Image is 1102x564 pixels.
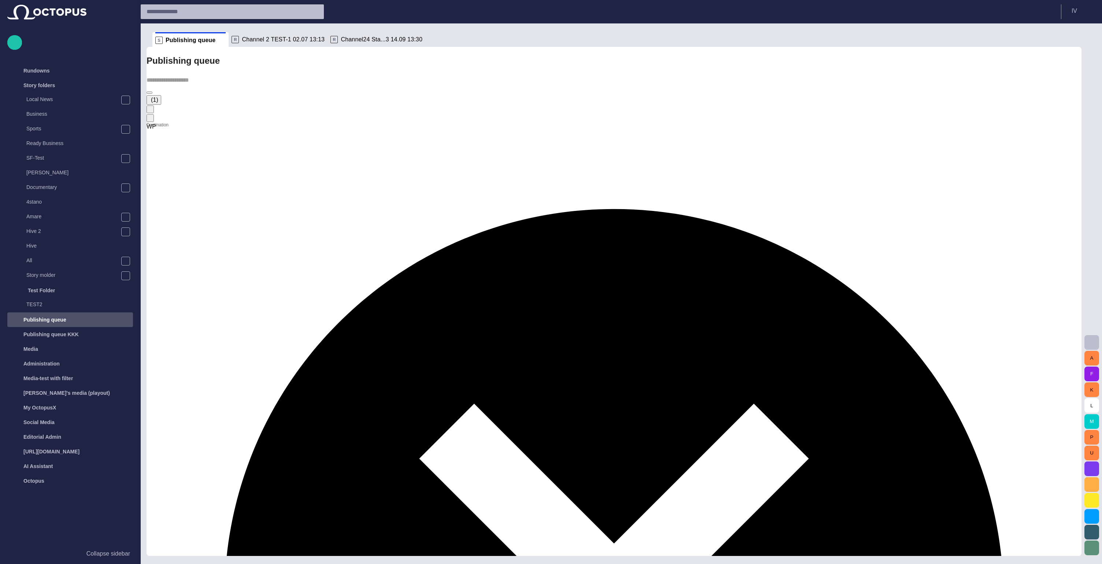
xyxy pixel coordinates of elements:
[7,342,133,356] div: Media
[1066,4,1098,18] button: IV
[7,386,133,400] div: [PERSON_NAME]'s media (playout)
[26,110,133,118] p: Business
[12,298,133,312] div: TEST2
[23,375,73,382] p: Media-test with filter
[1084,382,1099,397] button: K
[7,5,86,19] img: Octopus News Room
[242,36,325,43] span: Channel 2 TEST-1 02.07 13:13
[23,82,55,89] p: Story folders
[330,36,338,43] p: R
[23,477,44,485] p: Octopus
[23,463,53,470] p: AI Assistant
[86,549,130,558] p: Collapse sidebar
[26,213,121,220] p: Amare
[12,181,133,195] div: Documentary
[23,345,38,353] p: Media
[1084,398,1099,413] button: L
[7,546,133,561] button: Collapse sidebar
[7,474,133,488] div: Octopus
[7,459,133,474] div: AI Assistant
[23,433,61,441] p: Editorial Admin
[1084,367,1099,381] button: F
[1072,7,1077,15] p: I V
[12,93,133,107] div: Local News
[7,312,133,327] div: Publishing queue
[23,67,50,74] p: Rundowns
[7,63,133,488] ul: main menu
[152,32,229,47] div: SPublishing queue
[23,448,79,455] p: [URL][DOMAIN_NAME]
[12,122,133,137] div: Sports
[12,239,133,254] div: Hive
[341,36,422,43] span: Channel24 Sta...3 14.09 13:30
[1084,414,1099,429] button: M
[7,444,133,459] div: [URL][DOMAIN_NAME]
[7,371,133,386] div: Media-test with filter
[1084,446,1099,460] button: U
[12,210,133,225] div: Amare
[26,257,121,264] p: All
[229,32,328,47] div: RChannel 2 TEST-1 02.07 13:13
[26,169,133,176] p: [PERSON_NAME]
[23,316,66,323] p: Publishing queue
[26,140,133,147] p: Ready Business
[155,37,163,44] p: S
[12,166,133,181] div: [PERSON_NAME]
[23,389,110,397] p: [PERSON_NAME]'s media (playout)
[12,195,133,210] div: 4stano
[147,123,156,130] span: WP
[23,419,55,426] p: Social Media
[328,32,426,47] div: RChannel24 Sta...3 14.09 13:30
[28,287,55,294] p: Test Folder
[12,137,133,151] div: Ready Business
[166,37,215,44] span: Publishing queue
[23,404,56,411] p: My OctopusX
[26,183,121,191] p: Documentary
[26,227,121,235] p: Hive 2
[1084,351,1099,366] button: A
[147,122,169,128] label: Destination
[12,107,133,122] div: Business
[26,271,121,279] p: Story molder
[12,254,133,268] div: All
[26,301,133,308] p: TEST2
[232,36,239,43] p: R
[23,331,79,338] p: Publishing queue KKK
[12,225,133,239] div: Hive 2
[1084,430,1099,445] button: P
[26,198,133,205] p: 4stano
[12,151,133,166] div: SF-Test
[23,360,60,367] p: Administration
[147,54,1081,67] h2: Publishing queue
[26,125,121,132] p: Sports
[26,154,121,162] p: SF-Test
[12,268,133,283] div: Story molder
[26,96,121,103] p: Local News
[147,95,161,105] button: (1)
[26,242,133,249] p: Hive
